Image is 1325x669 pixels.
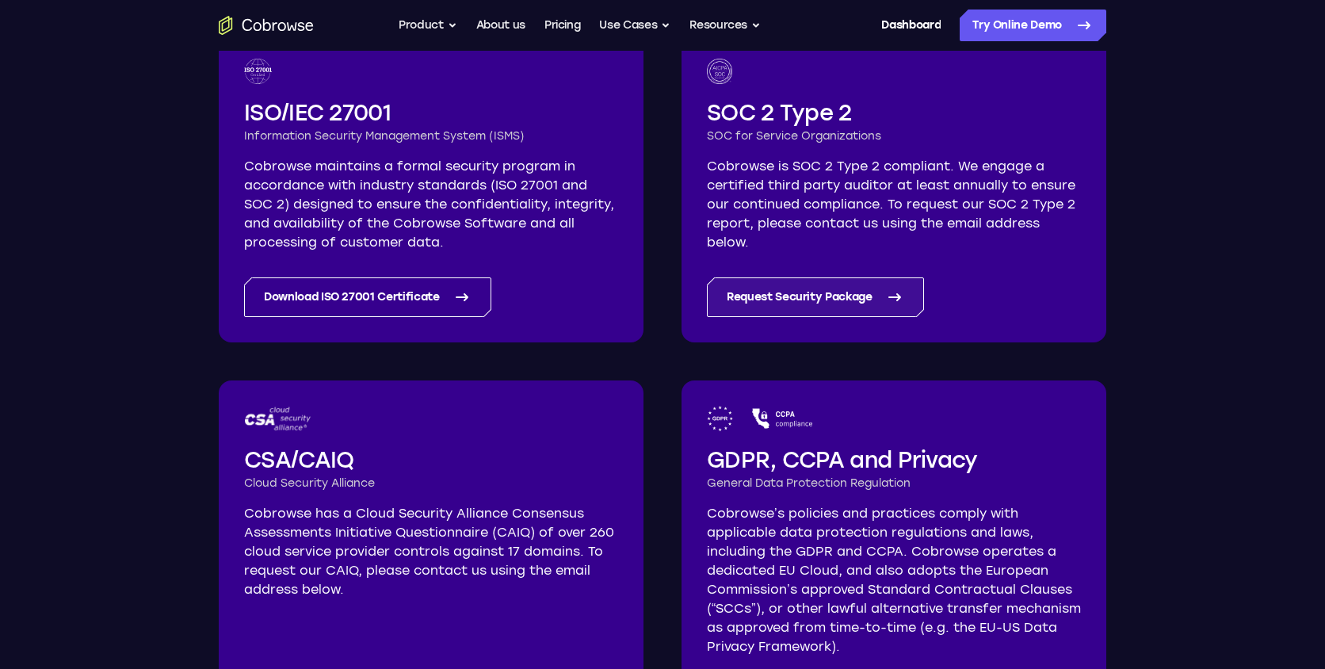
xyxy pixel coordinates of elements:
[544,10,581,41] a: Pricing
[244,277,491,317] a: Download ISO 27001 Certificate
[399,10,457,41] button: Product
[707,97,1081,128] h2: SOC 2 Type 2
[752,406,813,431] img: CCPA logo
[244,59,272,84] img: ISO 27001
[244,157,618,252] p: Cobrowse maintains a formal security program in accordance with industry standards (ISO 27001 and...
[881,10,941,41] a: Dashboard
[707,476,1081,491] h3: General Data Protection Regulation
[707,504,1081,656] p: Cobrowse’s policies and practices comply with applicable data protection regulations and laws, in...
[244,504,618,599] p: Cobrowse has a Cloud Security Alliance Consensus Assessments Initiative Questionnaire (CAIQ) of o...
[244,476,618,491] h3: Cloud Security Alliance
[244,128,618,144] h3: Information Security Management System (ISMS)
[707,59,732,84] img: SOC logo
[476,10,525,41] a: About us
[244,406,311,431] img: CSA logo
[707,406,733,431] img: GDPR logo
[219,16,314,35] a: Go to the home page
[244,444,618,476] h2: CSA/CAIQ
[707,444,1081,476] h2: GDPR, CCPA and Privacy
[707,128,1081,144] h3: SOC for Service Organizations
[689,10,761,41] button: Resources
[244,97,618,128] h2: ISO/IEC 27001
[960,10,1106,41] a: Try Online Demo
[707,277,924,317] a: Request Security Package
[707,157,1081,252] p: Cobrowse is SOC 2 Type 2 compliant. We engage a certified third party auditor at least annually t...
[599,10,670,41] button: Use Cases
